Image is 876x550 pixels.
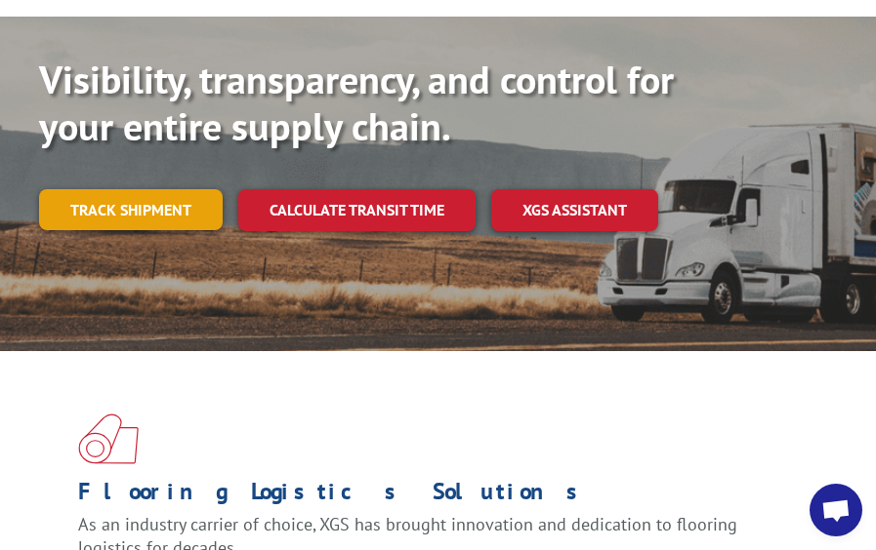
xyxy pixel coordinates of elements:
b: Visibility, transparency, and control for your entire supply chain. [39,54,674,151]
a: Track shipment [39,189,223,230]
h1: Flooring Logistics Solutions [78,480,783,513]
img: xgs-icon-total-supply-chain-intelligence-red [78,413,139,464]
a: Calculate transit time [238,189,476,231]
div: Open chat [810,484,862,536]
a: XGS ASSISTANT [491,189,658,231]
